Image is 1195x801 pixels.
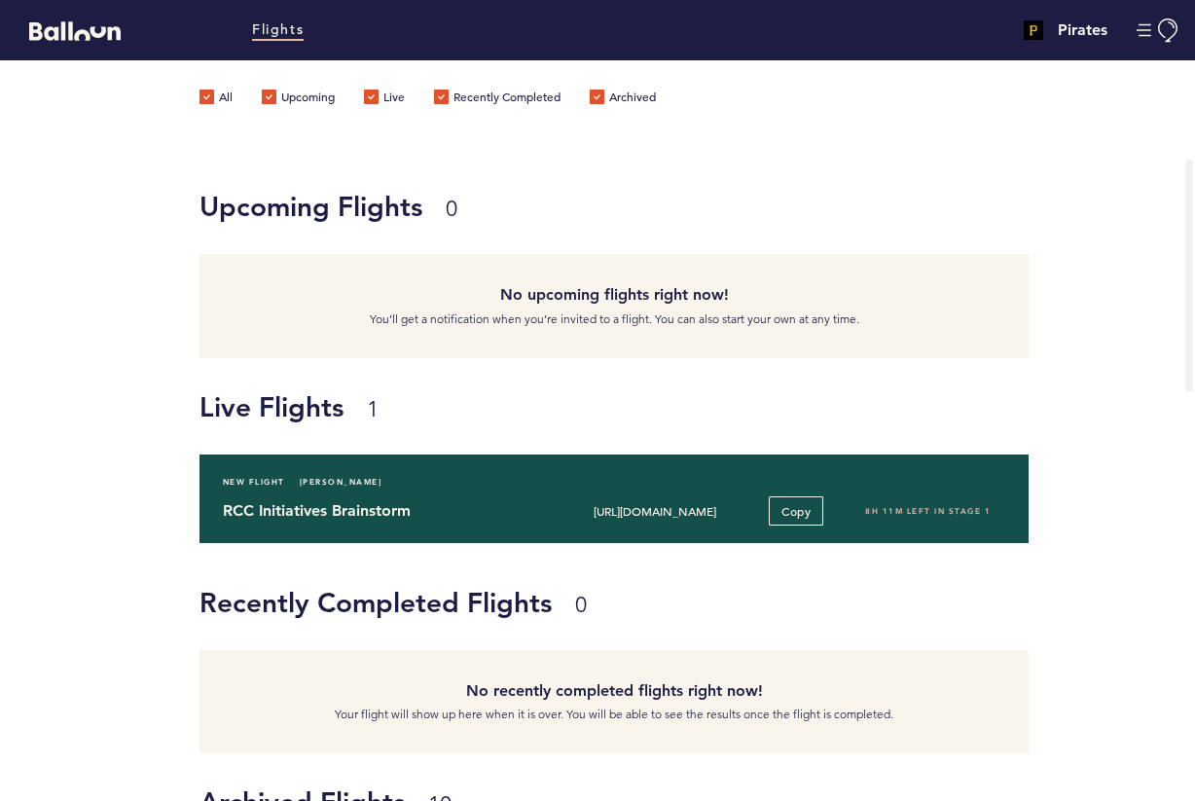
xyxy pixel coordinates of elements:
span: New Flight [223,472,285,492]
h4: No upcoming flights right now! [214,283,1015,307]
small: 0 [446,196,457,222]
span: 8H 11M left in stage 1 [865,506,991,516]
h4: RCC Initiatives Brainstorm [223,499,532,523]
svg: Balloon [29,21,121,41]
a: Balloon [15,19,121,40]
p: Your flight will show up here when it is over. You will be able to see the results once the fligh... [214,705,1015,724]
span: Copy [781,503,811,519]
label: Archived [590,90,656,109]
span: [PERSON_NAME] [300,472,382,492]
small: 1 [367,396,379,422]
h1: Recently Completed Flights [199,583,1015,622]
label: Upcoming [262,90,335,109]
a: Flights [252,19,304,41]
label: All [199,90,233,109]
button: Manage Account [1137,18,1180,43]
h4: Pirates [1058,18,1107,42]
h4: No recently completed flights right now! [214,679,1015,703]
h1: Upcoming Flights [199,187,1015,226]
button: Copy [769,496,823,526]
label: Recently Completed [434,90,561,109]
label: Live [364,90,405,109]
p: You’ll get a notification when you’re invited to a flight. You can also start your own at any time. [214,309,1015,329]
h1: Live Flights [199,387,1180,426]
small: 0 [575,592,587,618]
